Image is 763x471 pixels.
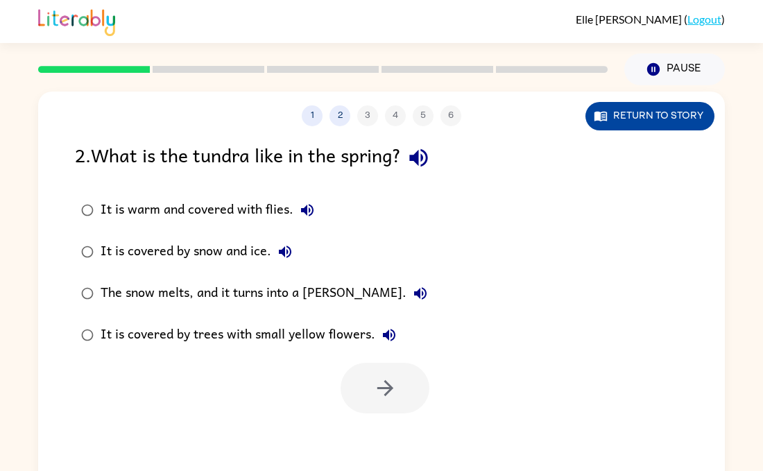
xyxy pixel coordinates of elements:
div: 2 . What is the tundra like in the spring? [75,140,688,175]
button: It is covered by snow and ice. [271,238,299,266]
div: The snow melts, and it turns into a [PERSON_NAME]. [101,280,434,307]
a: Logout [687,12,721,26]
button: The snow melts, and it turns into a [PERSON_NAME]. [406,280,434,307]
div: It is covered by snow and ice. [101,238,299,266]
button: Return to story [585,102,714,130]
img: Literably [38,6,115,36]
span: Elle [PERSON_NAME] [576,12,684,26]
button: 2 [329,105,350,126]
button: 1 [302,105,323,126]
div: It is covered by trees with small yellow flowers. [101,321,403,349]
button: It is warm and covered with flies. [293,196,321,224]
div: It is warm and covered with flies. [101,196,321,224]
button: Pause [624,53,725,85]
button: It is covered by trees with small yellow flowers. [375,321,403,349]
div: ( ) [576,12,725,26]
